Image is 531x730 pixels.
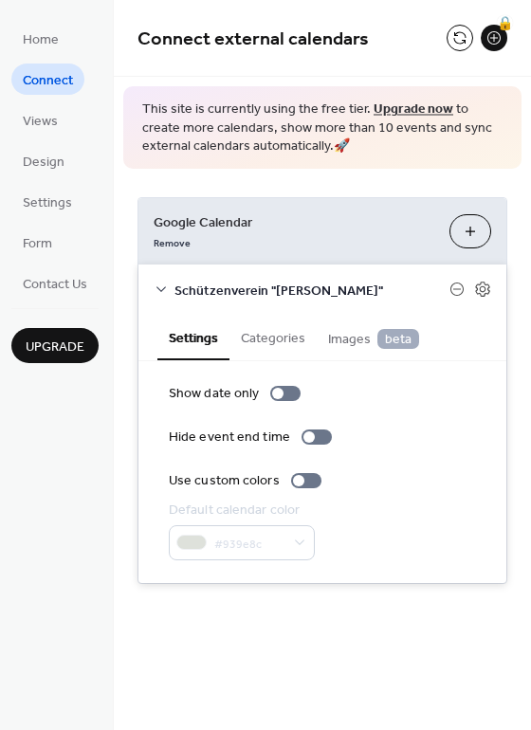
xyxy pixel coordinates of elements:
span: Images [328,329,419,350]
a: Connect [11,64,84,95]
span: Home [23,30,59,50]
a: Upgrade now [374,97,453,122]
span: Remove [154,236,191,249]
span: Form [23,234,52,254]
a: Design [11,145,76,176]
span: Settings [23,193,72,213]
div: Default calendar color [169,501,311,520]
a: Form [11,227,64,258]
span: Google Calendar [154,212,434,232]
span: Views [23,112,58,132]
span: Connect [23,71,73,91]
a: Home [11,23,70,54]
span: Upgrade [26,338,84,357]
button: Images beta [317,315,430,359]
span: Schützenverein "[PERSON_NAME]" [174,281,449,301]
button: Upgrade [11,328,99,363]
div: Use custom colors [169,471,280,491]
a: Contact Us [11,267,99,299]
span: This site is currently using the free tier. to create more calendars, show more than 10 events an... [142,100,503,156]
button: Categories [229,315,317,358]
a: Settings [11,186,83,217]
span: Design [23,153,64,173]
span: Connect external calendars [137,21,369,58]
span: beta [377,329,419,349]
div: Hide event end time [169,428,290,447]
div: Show date only [169,384,259,404]
button: Settings [157,315,229,360]
a: Views [11,104,69,136]
span: Contact Us [23,275,87,295]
